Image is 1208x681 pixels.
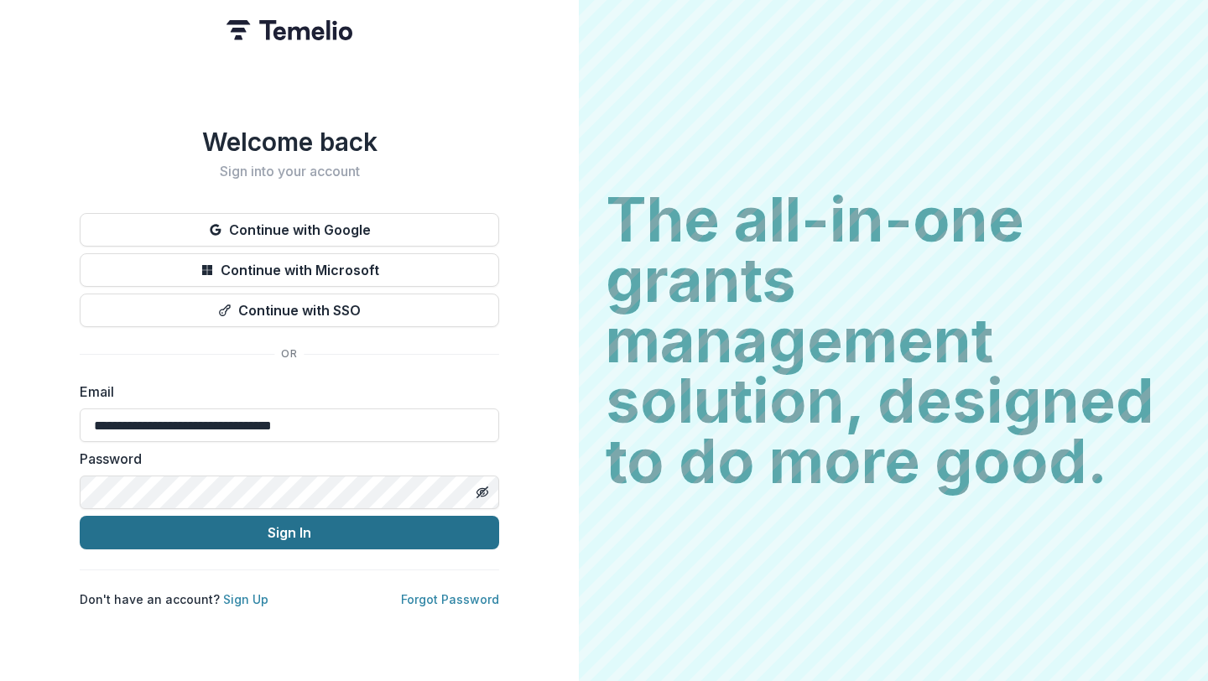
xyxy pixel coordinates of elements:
[80,127,499,157] h1: Welcome back
[226,20,352,40] img: Temelio
[80,590,268,608] p: Don't have an account?
[401,592,499,606] a: Forgot Password
[80,253,499,287] button: Continue with Microsoft
[80,294,499,327] button: Continue with SSO
[80,516,499,549] button: Sign In
[223,592,268,606] a: Sign Up
[80,382,489,402] label: Email
[469,479,496,506] button: Toggle password visibility
[80,164,499,179] h2: Sign into your account
[80,213,499,247] button: Continue with Google
[80,449,489,469] label: Password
